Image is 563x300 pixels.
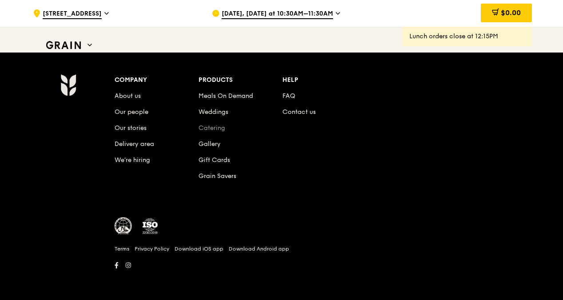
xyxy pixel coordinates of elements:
[198,92,253,100] a: Meals On Demand
[141,217,159,235] img: ISO Certified
[115,245,129,252] a: Terms
[115,140,154,148] a: Delivery area
[115,74,198,86] div: Company
[198,108,228,116] a: Weddings
[282,74,366,86] div: Help
[115,217,132,235] img: MUIS Halal Certified
[198,124,225,132] a: Catering
[409,32,525,41] div: Lunch orders close at 12:15PM
[198,172,236,180] a: Grain Savers
[174,245,223,252] a: Download iOS app
[26,272,537,279] h6: Revision
[115,108,148,116] a: Our people
[115,156,150,164] a: We’re hiring
[43,37,84,53] img: Grain web logo
[115,124,147,132] a: Our stories
[222,9,333,19] span: [DATE], [DATE] at 10:30AM–11:30AM
[198,156,230,164] a: Gift Cards
[115,92,141,100] a: About us
[43,9,102,19] span: [STREET_ADDRESS]
[135,245,169,252] a: Privacy Policy
[501,8,521,17] span: $0.00
[282,108,316,116] a: Contact us
[60,74,76,96] img: Grain
[282,92,295,100] a: FAQ
[198,140,221,148] a: Gallery
[198,74,282,86] div: Products
[229,245,289,252] a: Download Android app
